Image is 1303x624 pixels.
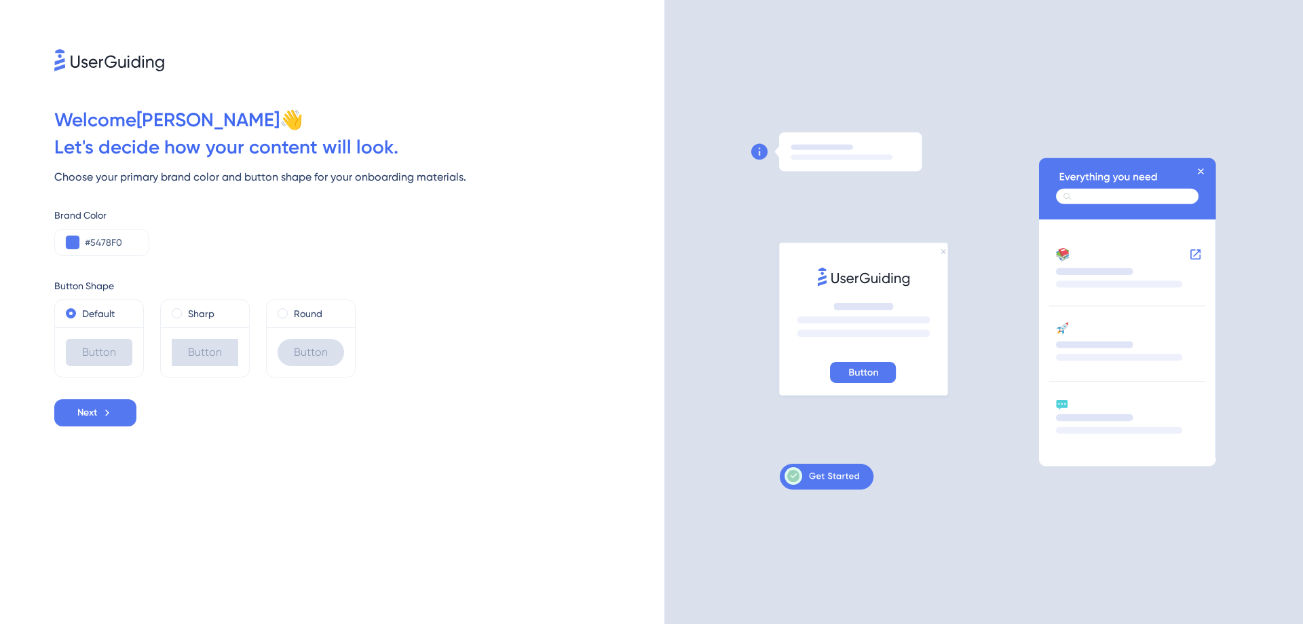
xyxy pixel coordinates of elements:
[278,339,344,366] div: Button
[54,278,664,294] div: Button Shape
[82,306,115,322] label: Default
[77,405,97,421] span: Next
[54,399,136,426] button: Next
[294,306,322,322] label: Round
[172,339,238,366] div: Button
[188,306,214,322] label: Sharp
[1246,570,1287,611] iframe: UserGuiding AI Assistant Launcher
[66,339,132,366] div: Button
[54,169,664,185] div: Choose your primary brand color and button shape for your onboarding materials.
[54,207,664,223] div: Brand Color
[54,107,664,134] div: Welcome [PERSON_NAME] 👋
[54,134,664,161] div: Let ' s decide how your content will look.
